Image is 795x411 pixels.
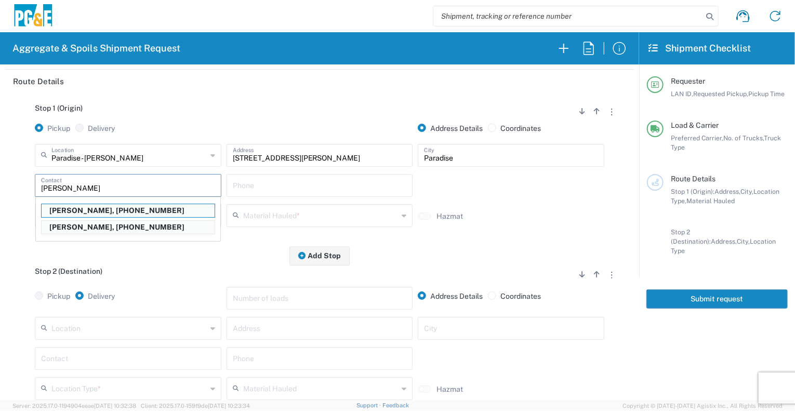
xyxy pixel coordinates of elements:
[436,385,463,394] label: Hazmat
[433,6,703,26] input: Shipment, tracking or reference number
[35,267,102,275] span: Stop 2 (Destination)
[671,228,711,245] span: Stop 2 (Destination):
[622,401,783,410] span: Copyright © [DATE]-[DATE] Agistix Inc., All Rights Reserved
[42,221,215,234] p: David Preciado, 530-383-0336
[488,291,541,301] label: Coordinates
[671,121,719,129] span: Load & Carrier
[646,289,788,309] button: Submit request
[289,246,350,266] button: Add Stop
[671,134,723,142] span: Preferred Carrier,
[740,188,753,195] span: City,
[488,124,541,133] label: Coordinates
[436,211,463,221] label: Hazmat
[748,90,785,98] span: Pickup Time
[671,77,705,85] span: Requester
[12,4,54,29] img: pge
[693,90,748,98] span: Requested Pickup,
[723,134,764,142] span: No. of Trucks,
[94,403,136,409] span: [DATE] 10:32:38
[648,42,751,55] h2: Shipment Checklist
[12,403,136,409] span: Server: 2025.17.0-1194904eeae
[418,291,483,301] label: Address Details
[671,175,716,183] span: Route Details
[13,76,64,87] h2: Route Details
[382,402,409,408] a: Feedback
[671,90,693,98] span: LAN ID,
[12,42,180,55] h2: Aggregate & Spoils Shipment Request
[141,403,250,409] span: Client: 2025.17.0-159f9de
[714,188,740,195] span: Address,
[418,124,483,133] label: Address Details
[208,403,250,409] span: [DATE] 10:23:34
[737,237,750,245] span: City,
[42,204,215,217] p: David McGregor, 530-526-8407
[686,197,735,205] span: Material Hauled
[356,402,382,408] a: Support
[671,188,714,195] span: Stop 1 (Origin):
[711,237,737,245] span: Address,
[35,104,83,112] span: Stop 1 (Origin)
